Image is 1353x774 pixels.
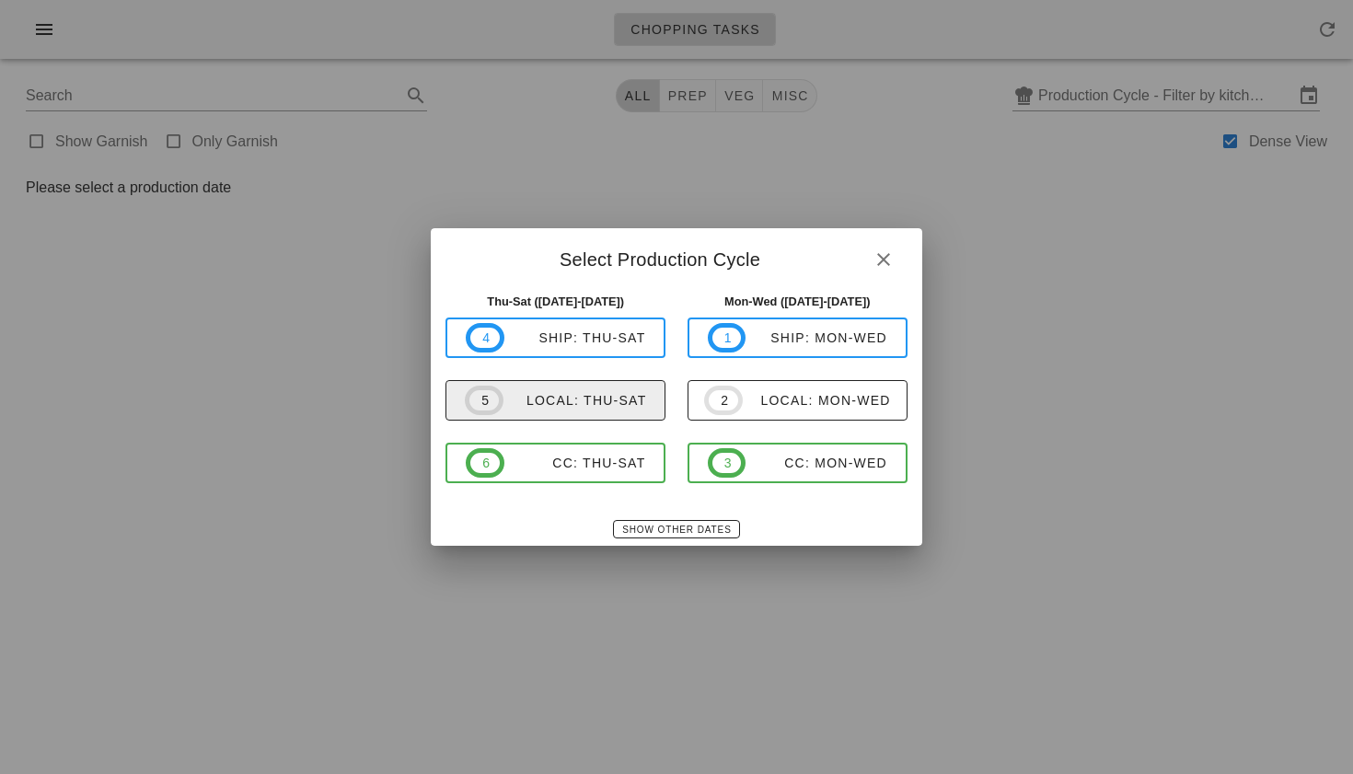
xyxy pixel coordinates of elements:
[487,295,624,308] strong: Thu-Sat ([DATE]-[DATE])
[746,456,887,470] div: CC: Mon-Wed
[720,390,727,410] span: 2
[445,380,665,421] button: 5local: Thu-Sat
[723,453,731,473] span: 3
[445,443,665,483] button: 6CC: Thu-Sat
[481,328,489,348] span: 4
[688,380,908,421] button: 2local: Mon-Wed
[724,295,871,308] strong: Mon-Wed ([DATE]-[DATE])
[743,393,891,408] div: local: Mon-Wed
[445,318,665,358] button: 4ship: Thu-Sat
[480,390,488,410] span: 5
[723,328,731,348] span: 1
[688,318,908,358] button: 1ship: Mon-Wed
[621,525,731,535] span: Show Other Dates
[504,330,646,345] div: ship: Thu-Sat
[688,443,908,483] button: 3CC: Mon-Wed
[503,393,647,408] div: local: Thu-Sat
[431,228,921,285] div: Select Production Cycle
[613,520,739,538] button: Show Other Dates
[504,456,646,470] div: CC: Thu-Sat
[746,330,887,345] div: ship: Mon-Wed
[481,453,489,473] span: 6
